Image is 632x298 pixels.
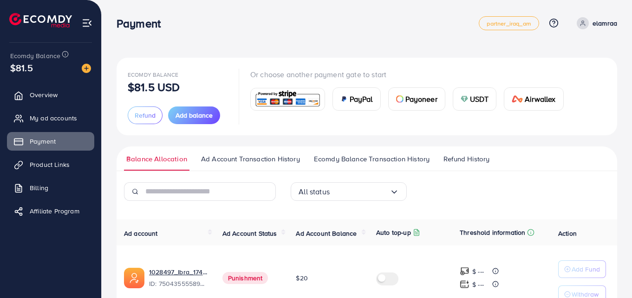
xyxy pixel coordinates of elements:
a: card [250,88,325,111]
span: $81.5 [10,61,33,74]
span: Ad Account Balance [296,229,357,238]
span: Product Links [30,160,70,169]
p: $ --- [472,279,484,290]
p: $81.5 USD [128,81,180,93]
span: All status [299,185,330,199]
a: elamraa [573,17,617,29]
span: Payoneer [405,93,437,105]
span: Ad Account Transaction History [201,154,300,164]
p: Add Fund [572,264,600,275]
span: Airwallex [525,93,555,105]
span: PayPal [350,93,373,105]
div: <span class='underline'>1028497_Ibra_1747243936984</span></br>7504355558968033297 [149,267,208,289]
a: Product Links [7,155,94,174]
a: cardAirwallex [504,87,563,111]
span: Action [558,229,577,238]
span: Affiliate Program [30,206,79,216]
button: Add balance [168,106,220,124]
span: ID: 7504355558968033297 [149,279,208,288]
span: Ecomdy Balance Transaction History [314,154,430,164]
button: Refund [128,106,163,124]
p: $ --- [472,266,484,277]
img: top-up amount [460,279,469,289]
p: Auto top-up [376,227,411,238]
a: 1028497_Ibra_1747243936984 [149,267,208,277]
img: card [396,95,404,103]
span: USDT [470,93,489,105]
img: ic-ads-acc.e4c84228.svg [124,268,144,288]
span: Balance Allocation [126,154,187,164]
a: Billing [7,179,94,197]
img: card [461,95,468,103]
img: menu [82,18,92,28]
span: Overview [30,90,58,99]
img: top-up amount [460,266,469,276]
span: Add balance [176,111,213,120]
img: image [82,64,91,73]
span: Ad account [124,229,158,238]
input: Search for option [330,185,390,199]
img: card [254,89,322,109]
img: card [340,95,348,103]
span: Ecomdy Balance [128,71,178,79]
a: cardPayoneer [388,87,445,111]
p: Or choose another payment gate to start [250,69,571,80]
span: Punishment [222,272,268,284]
a: cardUSDT [453,87,497,111]
a: partner_iraq_am [479,16,539,30]
a: Affiliate Program [7,202,94,220]
button: Add Fund [558,260,606,278]
a: Overview [7,86,94,104]
span: Refund [135,111,156,120]
p: elamraa [593,18,617,29]
span: Payment [30,137,56,146]
div: Search for option [291,182,407,201]
span: Ecomdy Balance [10,51,60,60]
span: Billing [30,183,48,192]
img: card [512,95,523,103]
span: Refund History [443,154,489,164]
a: Payment [7,132,94,151]
iframe: Chat [593,256,625,291]
a: cardPayPal [332,87,381,111]
span: partner_iraq_am [487,20,531,26]
span: $20 [296,273,307,283]
a: My ad accounts [7,109,94,127]
h3: Payment [117,17,168,30]
img: logo [9,13,72,27]
p: Threshold information [460,227,525,238]
span: Ad Account Status [222,229,277,238]
span: My ad accounts [30,113,77,123]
